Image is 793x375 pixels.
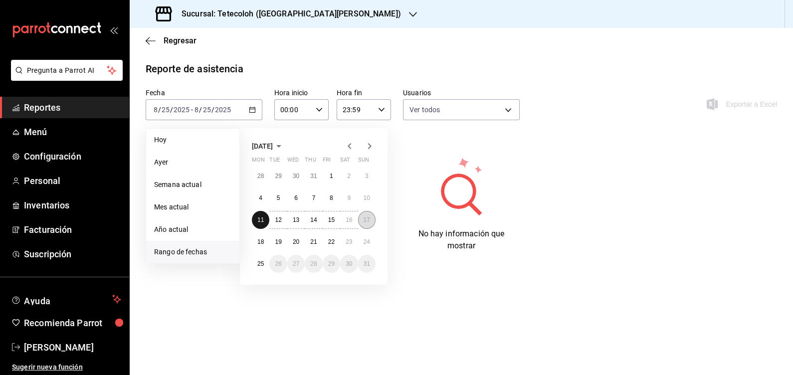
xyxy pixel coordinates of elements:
[358,189,376,207] button: August 10, 2025
[287,189,305,207] button: August 6, 2025
[7,72,123,83] a: Pregunta a Parrot AI
[24,174,121,187] span: Personal
[358,255,376,273] button: August 31, 2025
[364,216,370,223] abbr: August 17, 2025
[259,194,262,201] abbr: August 4, 2025
[12,362,121,373] span: Sugerir nueva función
[358,211,376,229] button: August 17, 2025
[358,233,376,251] button: August 24, 2025
[323,255,340,273] button: August 29, 2025
[287,157,299,167] abbr: Wednesday
[323,233,340,251] button: August 22, 2025
[257,260,264,267] abbr: August 25, 2025
[340,189,358,207] button: August 9, 2025
[418,229,505,250] span: No hay información que mostrar
[110,26,118,34] button: open_drawer_menu
[170,106,173,114] span: /
[24,198,121,212] span: Inventarios
[403,89,520,96] label: Usuarios
[293,173,299,180] abbr: July 30, 2025
[364,260,370,267] abbr: August 31, 2025
[174,8,401,20] h3: Sucursal: Tetecoloh ([GEOGRAPHIC_DATA][PERSON_NAME])
[305,189,322,207] button: August 7, 2025
[305,233,322,251] button: August 21, 2025
[24,316,121,330] span: Recomienda Parrot
[310,173,317,180] abbr: July 31, 2025
[330,194,333,201] abbr: August 8, 2025
[153,106,158,114] input: --
[274,89,329,96] label: Hora inicio
[346,260,352,267] abbr: August 30, 2025
[252,167,269,185] button: July 28, 2025
[154,157,231,168] span: Ayer
[305,255,322,273] button: August 28, 2025
[409,105,440,115] span: Ver todos
[24,101,121,114] span: Reportes
[293,260,299,267] abbr: August 27, 2025
[340,211,358,229] button: August 16, 2025
[252,189,269,207] button: August 4, 2025
[257,238,264,245] abbr: August 18, 2025
[323,157,331,167] abbr: Friday
[257,216,264,223] abbr: August 11, 2025
[173,106,190,114] input: ----
[340,233,358,251] button: August 23, 2025
[312,194,316,201] abbr: August 7, 2025
[323,167,340,185] button: August 1, 2025
[347,173,351,180] abbr: August 2, 2025
[310,216,317,223] abbr: August 14, 2025
[24,150,121,163] span: Configuración
[252,233,269,251] button: August 18, 2025
[305,167,322,185] button: July 31, 2025
[146,36,197,45] button: Regresar
[161,106,170,114] input: --
[328,216,335,223] abbr: August 15, 2025
[269,189,287,207] button: August 5, 2025
[269,157,279,167] abbr: Tuesday
[294,194,298,201] abbr: August 6, 2025
[194,106,199,114] input: --
[24,293,108,305] span: Ayuda
[257,173,264,180] abbr: July 28, 2025
[328,238,335,245] abbr: August 22, 2025
[365,173,369,180] abbr: August 3, 2025
[252,157,265,167] abbr: Monday
[154,180,231,190] span: Semana actual
[287,211,305,229] button: August 13, 2025
[337,89,391,96] label: Hora fin
[154,247,231,257] span: Rango de fechas
[269,255,287,273] button: August 26, 2025
[11,60,123,81] button: Pregunta a Parrot AI
[191,106,193,114] span: -
[340,167,358,185] button: August 2, 2025
[252,255,269,273] button: August 25, 2025
[275,238,281,245] abbr: August 19, 2025
[310,260,317,267] abbr: August 28, 2025
[24,125,121,139] span: Menú
[287,255,305,273] button: August 27, 2025
[275,216,281,223] abbr: August 12, 2025
[269,233,287,251] button: August 19, 2025
[328,260,335,267] abbr: August 29, 2025
[305,157,316,167] abbr: Thursday
[275,260,281,267] abbr: August 26, 2025
[202,106,211,114] input: --
[346,238,352,245] abbr: August 23, 2025
[252,140,285,152] button: [DATE]
[293,238,299,245] abbr: August 20, 2025
[199,106,202,114] span: /
[269,211,287,229] button: August 12, 2025
[293,216,299,223] abbr: August 13, 2025
[287,167,305,185] button: July 30, 2025
[323,189,340,207] button: August 8, 2025
[164,36,197,45] span: Regresar
[358,157,369,167] abbr: Sunday
[252,211,269,229] button: August 11, 2025
[340,255,358,273] button: August 30, 2025
[330,173,333,180] abbr: August 1, 2025
[277,194,280,201] abbr: August 5, 2025
[27,65,107,76] span: Pregunta a Parrot AI
[24,341,121,354] span: [PERSON_NAME]
[364,194,370,201] abbr: August 10, 2025
[340,157,350,167] abbr: Saturday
